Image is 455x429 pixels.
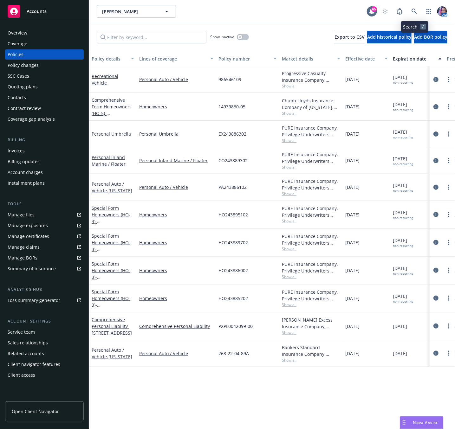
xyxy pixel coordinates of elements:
a: Comprehensive Form Homeowners (HO-5) [92,97,132,130]
a: Personal Umbrella [139,131,213,137]
span: Nova Assist [413,420,438,425]
span: Manage exposures [5,221,84,231]
a: Accounts [5,3,84,20]
div: Analytics hub [5,286,84,293]
span: HO243886002 [218,267,248,274]
span: [DATE] [393,101,413,112]
a: Client access [5,370,84,380]
span: [DATE] [345,76,360,83]
span: PA243886102 [218,184,247,190]
div: non-recurring [393,80,413,85]
div: Service team [8,327,35,337]
a: circleInformation [432,183,440,191]
span: Show all [282,246,340,252]
button: Add historical policy [367,31,412,43]
div: PURE Insurance Company, Privilege Underwriters Reciprocal Exchange (PURE) [282,233,340,246]
span: Show all [282,191,340,196]
span: [DATE] [393,265,413,276]
button: Market details [279,51,343,66]
a: Manage BORs [5,253,84,263]
div: Lines of coverage [139,55,206,62]
div: Manage certificates [8,231,49,241]
div: Manage BORs [8,253,37,263]
span: [DATE] [345,131,360,137]
a: Personal Auto / Vehicle [139,76,213,83]
div: PURE Insurance Company, Privilege Underwriters Reciprocal Exchange (PURE) [282,205,340,218]
a: Special Form Homeowners (HO-3) [92,261,132,287]
div: Client access [8,370,35,380]
a: circleInformation [432,76,440,83]
div: Loss summary generator [8,295,60,305]
button: Effective date [343,51,390,66]
div: Overview [8,28,27,38]
div: non-recurring [393,189,413,193]
div: Policy changes [8,60,39,70]
div: Policy details [92,55,127,62]
span: [DATE] [345,157,360,164]
a: Coverage gap analysis [5,114,84,124]
a: Personal Inland Marine / Floater [139,157,213,164]
span: [DATE] [393,323,407,330]
span: Show all [282,111,340,116]
a: more [445,183,452,191]
a: more [445,239,452,246]
div: Related accounts [8,349,44,359]
a: Invoices [5,146,84,156]
div: PURE Insurance Company, Privilege Underwriters Reciprocal Exchange (PURE) [282,261,340,274]
div: non-recurring [393,272,413,276]
a: Service team [5,327,84,337]
div: PURE Insurance Company, Privilege Underwriters Reciprocal Exchange (PURE) [282,178,340,191]
span: [DATE] [345,103,360,110]
div: Effective date [345,55,381,62]
span: [DATE] [393,129,413,139]
a: Quoting plans [5,82,84,92]
div: Installment plans [8,178,45,188]
div: Expiration date [393,55,435,62]
span: CO243889302 [218,157,248,164]
a: Personal Inland Marine / Floater [92,154,126,167]
a: Policy changes [5,60,84,70]
button: Policy number [216,51,279,66]
a: Policies [5,49,84,60]
span: Show all [282,164,340,170]
div: PURE Insurance Company, Privilege Underwriters Reciprocal Exchange (PURE) [282,151,340,164]
img: photo [437,6,447,16]
div: non-recurring [393,108,413,112]
span: 986546109 [218,76,241,83]
a: Summary of insurance [5,264,84,274]
a: more [445,349,452,357]
a: Special Form Homeowners (HO-3) [92,233,132,266]
div: non-recurring [393,135,413,139]
span: - [US_STATE] [107,188,132,194]
a: Homeowners [139,239,213,246]
a: Account charges [5,167,84,177]
div: Market details [282,55,333,62]
span: Show all [282,83,340,89]
div: Contacts [8,93,26,103]
div: Tools [5,201,84,207]
input: Filter by keyword... [97,31,206,43]
button: [PERSON_NAME] [97,5,176,18]
a: Homeowners [139,295,213,302]
div: Billing updates [8,157,40,167]
span: Show all [282,302,340,307]
a: more [445,322,452,330]
span: Show all [282,330,340,335]
a: Contacts [5,93,84,103]
span: [DATE] [345,239,360,246]
a: circleInformation [432,322,440,330]
span: [DATE] [345,350,360,357]
span: Show inactive [210,34,234,40]
span: [PERSON_NAME] [102,8,157,15]
span: Add BOR policy [414,34,447,40]
span: Show all [282,357,340,363]
button: Add BOR policy [414,31,447,43]
a: Personal Auto / Vehicle [92,347,132,360]
span: [DATE] [345,323,360,330]
div: Progressive Casualty Insurance Company, Progressive [282,70,340,83]
div: 65 [371,6,377,12]
span: Show all [282,274,340,279]
a: Recreational Vehicle [92,73,118,86]
span: Show all [282,218,340,224]
a: Homeowners [139,267,213,274]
